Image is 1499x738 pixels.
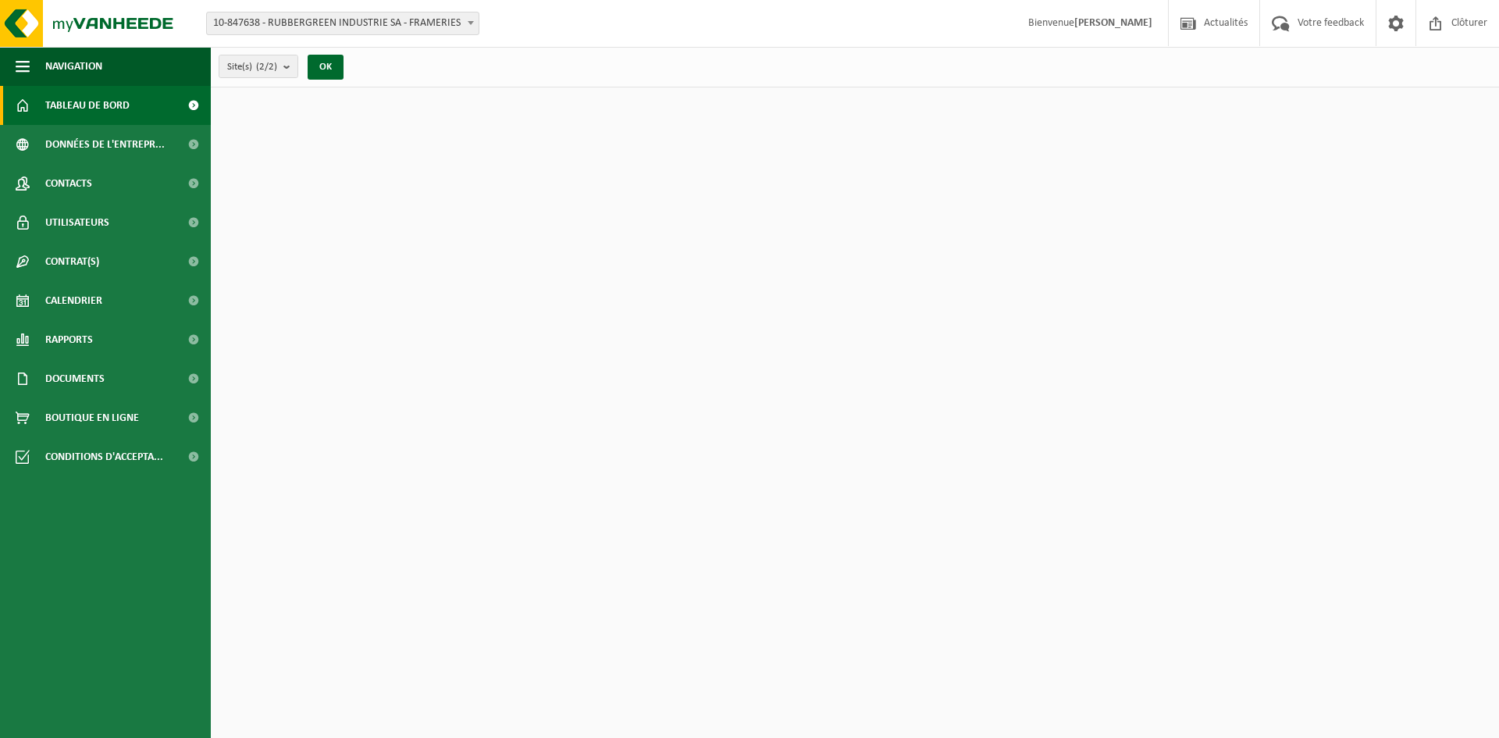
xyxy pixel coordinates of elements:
[45,437,163,476] span: Conditions d'accepta...
[1074,17,1152,29] strong: [PERSON_NAME]
[256,62,277,72] count: (2/2)
[45,164,92,203] span: Contacts
[45,203,109,242] span: Utilisateurs
[45,320,93,359] span: Rapports
[45,281,102,320] span: Calendrier
[206,12,479,35] span: 10-847638 - RUBBERGREEN INDUSTRIE SA - FRAMERIES
[207,12,479,34] span: 10-847638 - RUBBERGREEN INDUSTRIE SA - FRAMERIES
[45,47,102,86] span: Navigation
[219,55,298,78] button: Site(s)(2/2)
[227,55,277,79] span: Site(s)
[45,359,105,398] span: Documents
[45,242,99,281] span: Contrat(s)
[45,398,139,437] span: Boutique en ligne
[308,55,344,80] button: OK
[45,125,165,164] span: Données de l'entrepr...
[45,86,130,125] span: Tableau de bord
